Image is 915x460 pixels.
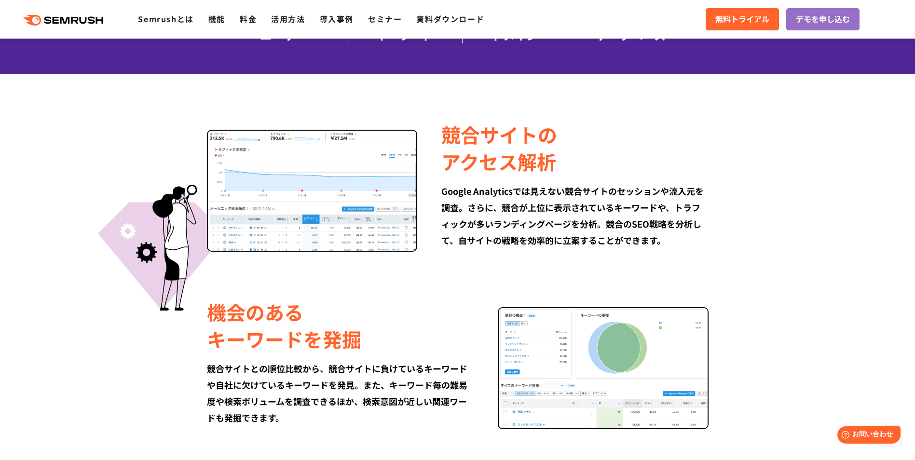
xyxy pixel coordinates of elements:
a: 活用方法 [271,13,305,25]
a: 導入事例 [320,13,354,25]
a: セミナー [368,13,402,25]
span: 無料トライアル [715,13,769,26]
a: 料金 [240,13,257,25]
div: 機会のある キーワードを発掘 [207,298,474,352]
iframe: Help widget launcher [829,422,904,449]
a: 資料ダウンロード [416,13,484,25]
div: 競合サイトの アクセス解析 [441,121,708,175]
div: Google Analyticsでは見えない競合サイトのセッションや流入元を調査。さらに、競合が上位に表示されているキーワードや、トラフィックが多いランディングページを分析。競合のSEO戦略を分... [441,183,708,248]
div: 競合サイトとの順位比較から、競合サイトに負けているキーワードや自社に欠けているキーワードを発見。また、キーワード毎の難易度や検索ボリュームを調査できるほか、検索意図が近しい関連ワードも発掘できます。 [207,360,474,426]
a: 機能 [208,13,225,25]
span: デモを申し込む [796,13,850,26]
a: デモを申し込む [786,8,860,30]
a: Semrushとは [138,13,193,25]
a: 無料トライアル [706,8,779,30]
